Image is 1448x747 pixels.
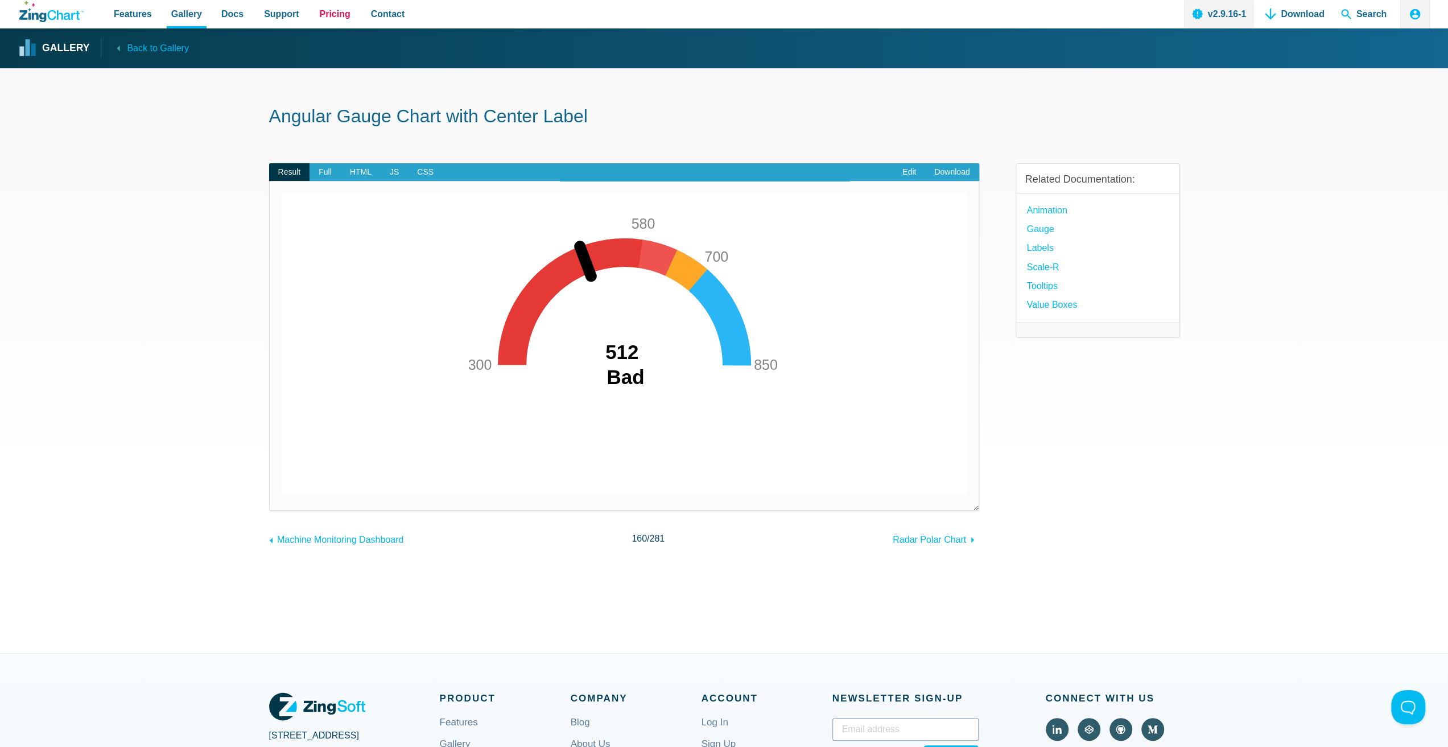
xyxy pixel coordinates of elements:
[1109,718,1132,741] a: Visit ZingChart on GitHub (external).
[1027,240,1054,255] a: Labels
[408,163,443,181] span: CSS
[1046,690,1179,707] span: Connect With Us
[127,40,188,56] span: Back to Gallery
[649,534,665,543] span: 281
[893,529,979,547] a: Radar Polar Chart
[19,1,84,22] a: ZingChart Logo. Click to return to the homepage
[1027,278,1058,294] a: Tooltips
[371,6,405,22] span: Contact
[341,163,381,181] span: HTML
[277,535,403,544] span: Machine Monitoring Dashboard
[632,531,665,546] span: /
[702,690,832,707] span: Account
[832,718,979,741] input: Email address
[19,40,89,57] a: Gallery
[269,105,1179,130] h1: Angular Gauge Chart with Center Label
[269,529,404,547] a: Machine Monitoring Dashboard
[171,6,202,22] span: Gallery
[381,163,408,181] span: JS
[440,690,571,707] span: Product
[221,6,244,22] span: Docs
[1027,297,1078,312] a: Value Boxes
[1027,259,1059,275] a: Scale-R
[571,718,590,745] a: Blog
[632,534,647,543] span: 160
[310,163,341,181] span: Full
[1141,718,1164,741] a: Visit ZingChart on Medium (external).
[264,6,299,22] span: Support
[269,690,365,723] a: ZingSoft Logo. Click to visit the ZingSoft site (external).
[832,690,979,707] span: Newsletter Sign‑up
[42,43,89,53] strong: Gallery
[1025,173,1170,186] h3: Related Documentation:
[1078,718,1100,741] a: Visit ZingChart on CodePen (external).
[925,163,979,181] a: Download
[440,718,478,745] a: Features
[702,718,728,745] a: Log In
[893,163,925,181] a: Edit
[571,690,702,707] span: Company
[1391,690,1425,724] iframe: Toggle Customer Support
[101,39,188,56] a: Back to Gallery
[269,163,310,181] span: Result
[893,535,966,544] span: Radar Polar Chart
[1027,203,1067,218] a: Animation
[114,6,152,22] span: Features
[319,6,350,22] span: Pricing
[1046,718,1069,741] a: Visit ZingChart on LinkedIn (external).
[1027,221,1054,237] a: Gauge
